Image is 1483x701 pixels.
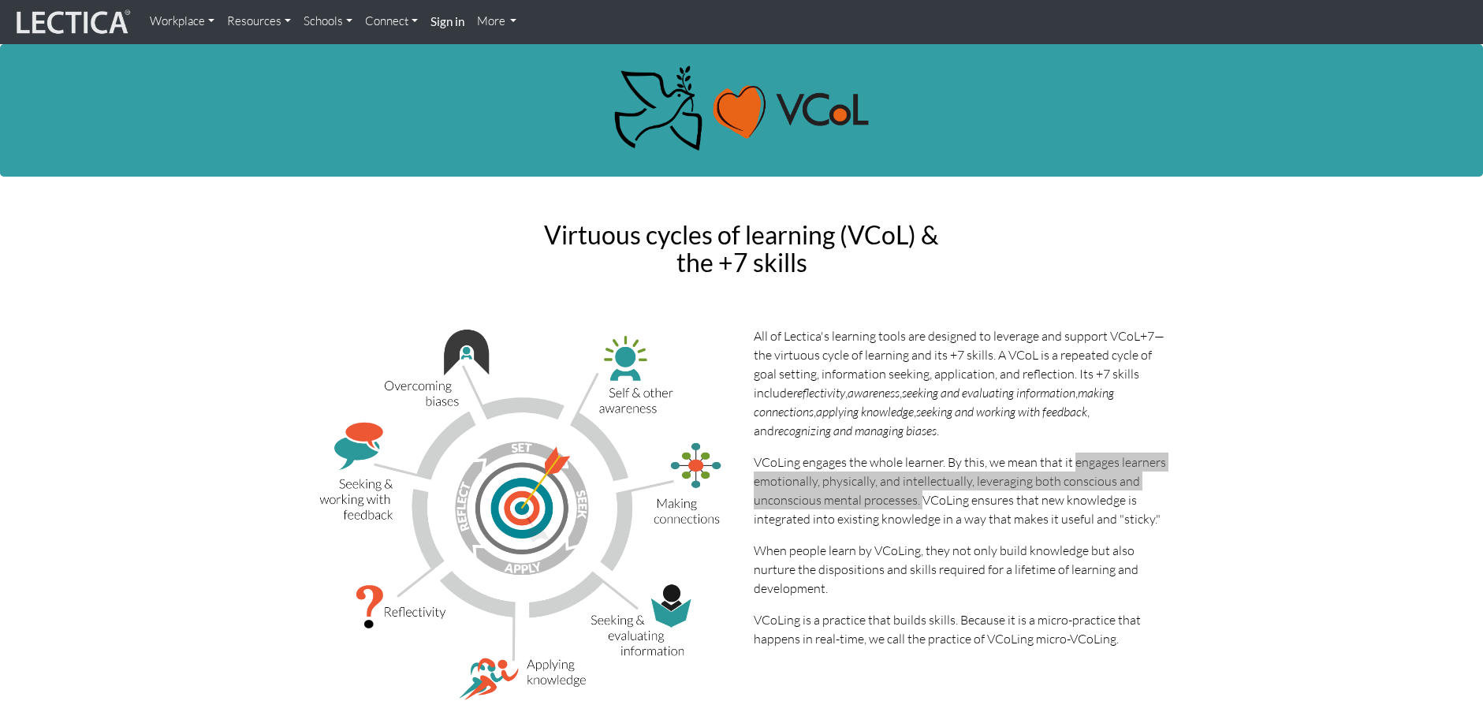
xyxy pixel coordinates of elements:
[816,404,914,419] i: applying knowledge
[13,7,131,37] img: lecticalive
[902,385,1075,401] i: seeking and evaluating information
[424,6,471,38] a: Sign in
[471,6,524,37] a: More
[754,326,1168,440] p: All of Lectica's learning tools are designed to leverage and support VCoL+7—the virtuous cycle of...
[754,453,1168,528] p: VCoLing engages the whole learner. By this, we mean that it engages learners emotionally, physica...
[143,6,221,37] a: Workplace
[793,385,845,401] i: reflectivity
[221,6,297,37] a: Resources
[297,6,359,37] a: Schools
[848,385,900,401] i: awareness
[535,221,948,276] h2: Virtuous cycles of learning (VCoL) & the +7 skills
[359,6,424,37] a: Connect
[754,541,1168,598] p: When people learn by VCoLing, they not only build knowledge but also nurture the dispositions and...
[774,423,937,438] i: recognizing and managing biases
[916,404,1087,419] i: seeking and working with feedback
[430,14,464,28] strong: Sign in
[754,610,1168,648] p: VCoLing is a practice that builds skills. Because it is a micro-practice that happens in real-tim...
[754,385,1114,419] i: making connections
